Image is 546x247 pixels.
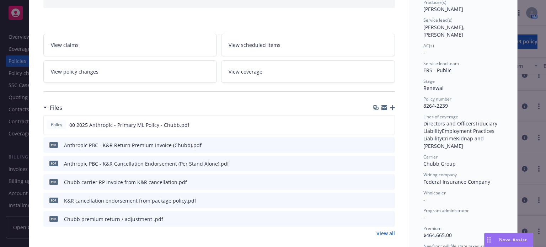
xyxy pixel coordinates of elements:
[43,34,217,56] a: View claims
[374,121,380,129] button: download file
[374,178,380,186] button: download file
[423,154,438,160] span: Carrier
[69,121,189,129] span: 00 2025 Anthropic - Primary ML Policy - Chubb.pdf
[423,85,444,91] span: Renewal
[423,178,490,185] span: Federal Insurance Company
[423,96,451,102] span: Policy number
[423,208,469,214] span: Program administrator
[423,128,496,142] span: Employment Practices Liability
[51,68,98,75] span: View policy changes
[423,43,434,49] span: AC(s)
[49,142,58,147] span: pdf
[423,6,463,12] span: [PERSON_NAME]
[499,237,527,243] span: Nova Assist
[423,78,435,84] span: Stage
[64,215,163,223] div: Chubb premium return / adjustment .pdf
[386,160,392,167] button: preview file
[423,17,453,23] span: Service lead(s)
[221,60,395,83] a: View coverage
[49,198,58,203] span: pdf
[485,233,493,247] div: Drag to move
[423,102,448,109] span: 8264-2239
[386,178,392,186] button: preview file
[51,41,79,49] span: View claims
[49,179,58,184] span: pdf
[50,103,62,112] h3: Files
[64,160,229,167] div: Anthropic PBC - K&R Cancellation Endorsement (Per Stand Alone).pdf
[43,103,62,112] div: Files
[374,215,380,223] button: download file
[484,233,533,247] button: Nova Assist
[376,230,395,237] a: View all
[423,135,485,149] span: Kidnap and [PERSON_NAME]
[64,178,187,186] div: Chubb carrier RP invoice from K&R cancellation.pdf
[423,214,425,221] span: -
[423,196,425,203] span: -
[423,120,476,127] span: Directors and Officers
[423,232,452,238] span: $464,665.00
[423,172,457,178] span: Writing company
[423,24,466,38] span: [PERSON_NAME], [PERSON_NAME]
[423,67,451,74] span: ERS - Public
[386,141,392,149] button: preview file
[64,141,202,149] div: Anthropic PBC - K&R Return Premium Invoice (Chubb).pdf
[229,41,280,49] span: View scheduled items
[229,68,262,75] span: View coverage
[385,121,392,129] button: preview file
[49,122,64,128] span: Policy
[423,225,441,231] span: Premium
[64,197,196,204] div: K&R cancellation endorsement from package policy.pdf
[43,60,217,83] a: View policy changes
[423,49,425,56] span: -
[374,197,380,204] button: download file
[221,34,395,56] a: View scheduled items
[423,114,458,120] span: Lines of coverage
[374,141,380,149] button: download file
[386,197,392,204] button: preview file
[423,120,499,134] span: Fiduciary Liability
[49,161,58,166] span: pdf
[423,160,456,167] span: Chubb Group
[386,215,392,223] button: preview file
[423,60,459,66] span: Service lead team
[49,216,58,221] span: pdf
[423,190,446,196] span: Wholesaler
[374,160,380,167] button: download file
[442,135,456,142] span: Crime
